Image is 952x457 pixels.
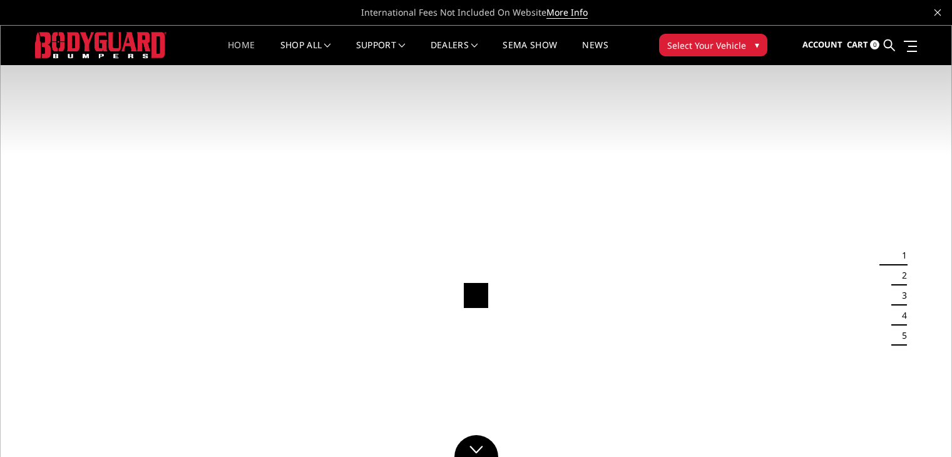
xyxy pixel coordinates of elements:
[755,38,759,51] span: ▾
[894,265,907,285] button: 2 of 5
[582,41,608,65] a: News
[431,41,478,65] a: Dealers
[659,34,767,56] button: Select Your Vehicle
[802,39,842,50] span: Account
[454,435,498,457] a: Click to Down
[847,39,868,50] span: Cart
[546,6,588,19] a: More Info
[847,28,879,62] a: Cart 0
[894,245,907,265] button: 1 of 5
[667,39,746,52] span: Select Your Vehicle
[35,32,166,58] img: BODYGUARD BUMPERS
[894,306,907,326] button: 4 of 5
[894,326,907,346] button: 5 of 5
[228,41,255,65] a: Home
[356,41,406,65] a: Support
[280,41,331,65] a: shop all
[802,28,842,62] a: Account
[894,285,907,306] button: 3 of 5
[503,41,557,65] a: SEMA Show
[870,40,879,49] span: 0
